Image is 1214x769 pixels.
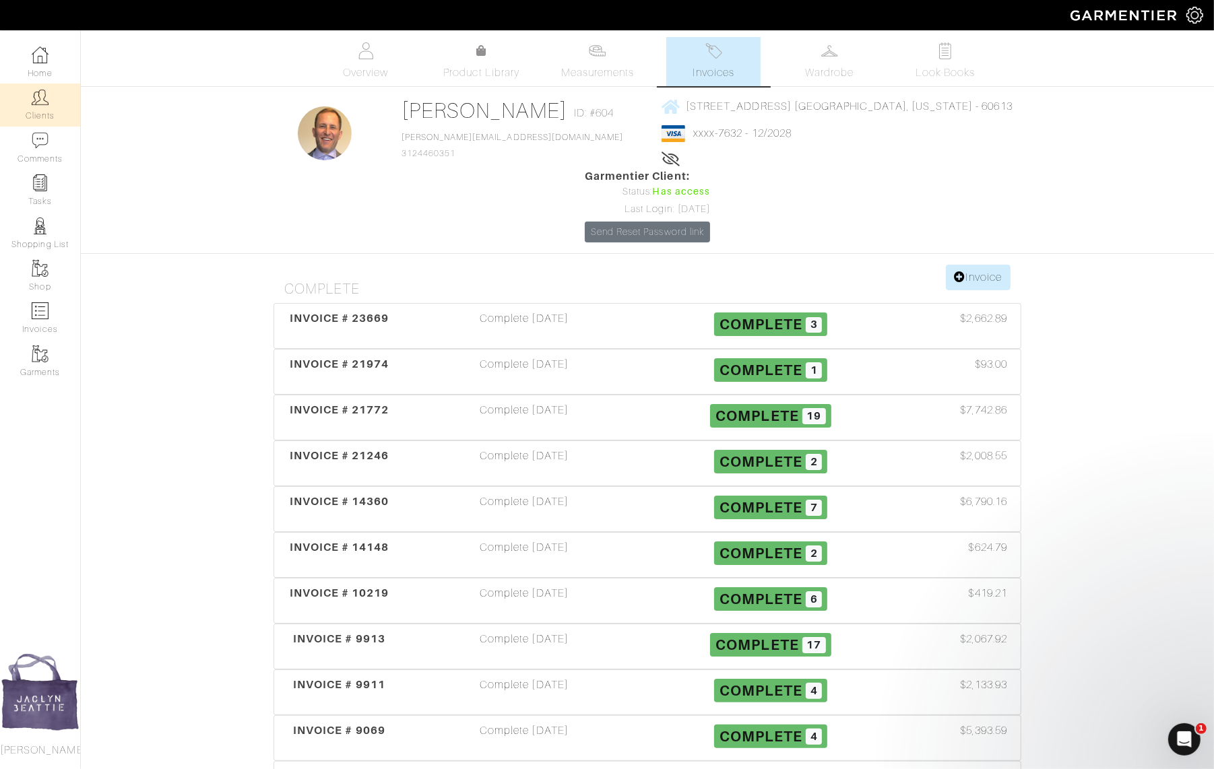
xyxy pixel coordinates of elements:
[961,631,1007,647] span: $2,067.92
[401,356,647,387] div: Complete [DATE]
[720,499,802,516] span: Complete
[806,683,822,699] span: 4
[290,541,389,554] span: INVOICE # 14148
[662,98,1013,114] a: [STREET_ADDRESS] [GEOGRAPHIC_DATA], [US_STATE] - 60613
[32,260,49,277] img: garments-icon-b7da505a4dc4fd61783c78ac3ca0ef83fa9d6f193b1c9dc38574b1d14d53ca28.png
[715,407,798,424] span: Complete
[274,669,1021,715] a: INVOICE # 9911 Complete [DATE] Complete 4 $2,133.93
[32,132,49,149] img: comment-icon-a0a6a9ef722e966f86d9cbdc48e553b5cf19dbc54f86b18d962a5391bc8f6eb6.png
[1064,3,1186,27] img: garmentier-logo-header-white-b43fb05a5012e4ada735d5af1a66efaba907eab6374d6393d1fbf88cb4ef424d.png
[401,448,647,479] div: Complete [DATE]
[805,65,854,81] span: Wardrobe
[274,349,1021,395] a: INVOICE # 21974 Complete [DATE] Complete 1 $93.00
[32,218,49,234] img: stylists-icon-eb353228a002819b7ec25b43dbf5f0378dd9e0616d9560372ff212230b889e62.png
[401,494,647,525] div: Complete [DATE]
[720,362,802,378] span: Complete
[806,362,822,378] span: 1
[274,532,1021,578] a: INVOICE # 14148 Complete [DATE] Complete 2 $624.79
[946,265,1011,290] a: Invoice
[1168,723,1201,756] iframe: Intercom live chat
[969,539,1007,556] span: $624.79
[806,545,822,562] span: 2
[969,585,1007,601] span: $419.21
[720,682,802,699] span: Complete
[402,133,624,158] span: 3124460351
[802,408,826,424] span: 19
[961,448,1007,464] span: $2,008.55
[290,587,389,599] span: INVOICE # 10219
[961,677,1007,693] span: $2,133.93
[561,65,635,81] span: Measurements
[401,402,647,433] div: Complete [DATE]
[357,42,374,59] img: basicinfo-40fd8af6dae0f16599ec9e87c0ef1c0a1fdea2edbe929e3d69a839185d80c458.svg
[806,729,822,745] span: 4
[961,310,1007,327] span: $2,662.89
[274,715,1021,761] a: INVOICE # 9069 Complete [DATE] Complete 4 $5,393.59
[32,89,49,106] img: clients-icon-6bae9207a08558b7cb47a8932f037763ab4055f8c8b6bfacd5dc20c3e0201464.png
[1186,7,1203,24] img: gear-icon-white-bd11855cb880d31180b6d7d6211b90ccbf57a29d726f0c71d8c61bd08dd39cc2.png
[961,723,1007,739] span: $5,393.59
[293,632,385,645] span: INVOICE # 9913
[1196,723,1207,734] span: 1
[802,637,826,653] span: 17
[402,98,568,123] a: [PERSON_NAME]
[274,395,1021,440] a: INVOICE # 21772 Complete [DATE] Complete 19 $7,742.86
[585,185,710,199] div: Status:
[284,281,1021,298] h4: Complete
[293,724,385,737] span: INVOICE # 9069
[937,42,954,59] img: todo-9ac3debb85659649dc8f770b8b6100bb5dab4b48dedcbae339e5042a72dfd3cc.svg
[401,723,647,754] div: Complete [DATE]
[319,37,413,86] a: Overview
[693,65,734,81] span: Invoices
[589,42,606,59] img: measurements-466bbee1fd09ba9460f595b01e5d73f9e2bff037440d3c8f018324cb6cdf7a4a.svg
[720,316,802,333] span: Complete
[32,46,49,63] img: dashboard-icon-dbcd8f5a0b271acd01030246c82b418ddd0df26cd7fceb0bd07c9910d44c42f6.png
[274,486,1021,532] a: INVOICE # 14360 Complete [DATE] Complete 7 $6,790.16
[290,495,389,508] span: INVOICE # 14360
[32,345,49,362] img: garments-icon-b7da505a4dc4fd61783c78ac3ca0ef83fa9d6f193b1c9dc38574b1d14d53ca28.png
[693,127,792,139] a: xxxx-7632 - 12/2028
[585,222,710,242] a: Send Reset Password link
[686,100,1013,112] span: [STREET_ADDRESS] [GEOGRAPHIC_DATA], [US_STATE] - 60613
[401,677,647,708] div: Complete [DATE]
[290,358,389,370] span: INVOICE # 21974
[574,105,614,121] span: ID: #604
[705,42,722,59] img: orders-27d20c2124de7fd6de4e0e44c1d41de31381a507db9b33961299e4e07d508b8c.svg
[806,500,822,516] span: 7
[916,65,976,81] span: Look Books
[274,303,1021,349] a: INVOICE # 23669 Complete [DATE] Complete 3 $2,662.89
[293,678,385,691] span: INVOICE # 9911
[806,591,822,607] span: 6
[662,125,685,142] img: visa-934b35602734be37eb7d5d7e5dbcd2044c359bf20a24dc3361ca3fa54326a8a7.png
[343,65,388,81] span: Overview
[32,174,49,191] img: reminder-icon-8004d30b9f0a5d33ae49ab947aed9ed385cf756f9e5892f1edd6e32f2345188e.png
[666,37,761,86] a: Invoices
[401,585,647,616] div: Complete [DATE]
[274,578,1021,624] a: INVOICE # 10219 Complete [DATE] Complete 6 $419.21
[274,440,1021,486] a: INVOICE # 21246 Complete [DATE] Complete 2 $2,008.55
[290,449,389,462] span: INVOICE # 21246
[898,37,992,86] a: Look Books
[806,317,822,333] span: 3
[290,312,389,325] span: INVOICE # 23669
[653,185,711,199] span: Has access
[402,133,624,142] a: [PERSON_NAME][EMAIL_ADDRESS][DOMAIN_NAME]
[961,494,1007,510] span: $6,790.16
[401,310,647,341] div: Complete [DATE]
[274,624,1021,669] a: INVOICE # 9913 Complete [DATE] Complete 17 $2,067.92
[782,37,876,86] a: Wardrobe
[720,545,802,562] span: Complete
[821,42,838,59] img: wardrobe-487a4870c1b7c33e795ec22d11cfc2ed9d08956e64fb3008fe2437562e282088.svg
[32,302,49,319] img: orders-icon-0abe47150d42831381b5fb84f609e132dff9fe21cb692f30cb5eec754e2cba89.png
[720,591,802,607] span: Complete
[401,631,647,662] div: Complete [DATE]
[720,453,802,470] span: Complete
[715,636,798,653] span: Complete
[806,454,822,470] span: 2
[975,356,1007,372] span: $93.00
[435,43,529,81] a: Product Library
[290,403,389,416] span: INVOICE # 21772
[585,168,710,185] span: Garmentier Client:
[550,37,645,86] a: Measurements
[720,728,802,745] span: Complete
